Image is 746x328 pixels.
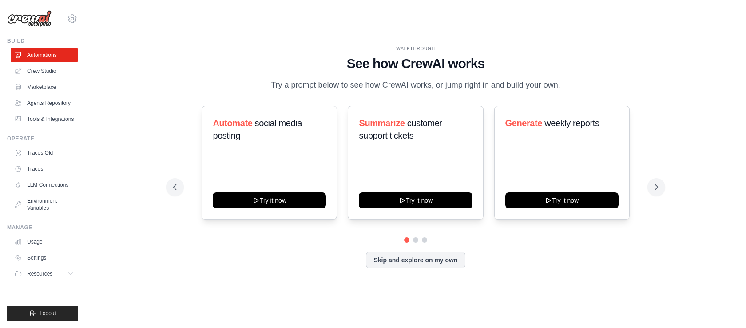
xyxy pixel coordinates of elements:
[544,118,599,128] span: weekly reports
[213,192,326,208] button: Try it now
[11,96,78,110] a: Agents Repository
[11,48,78,62] a: Automations
[40,310,56,317] span: Logout
[11,112,78,126] a: Tools & Integrations
[359,118,405,128] span: Summarize
[11,194,78,215] a: Environment Variables
[7,37,78,44] div: Build
[213,118,302,140] span: social media posting
[11,178,78,192] a: LLM Connections
[7,10,52,27] img: Logo
[505,118,543,128] span: Generate
[505,192,619,208] button: Try it now
[173,56,658,72] h1: See how CrewAI works
[359,192,472,208] button: Try it now
[7,306,78,321] button: Logout
[11,267,78,281] button: Resources
[213,118,252,128] span: Automate
[11,162,78,176] a: Traces
[11,251,78,265] a: Settings
[366,252,465,268] button: Skip and explore on my own
[266,79,565,92] p: Try a prompt below to see how CrewAI works, or jump right in and build your own.
[27,270,52,277] span: Resources
[7,224,78,231] div: Manage
[7,135,78,142] div: Operate
[11,80,78,94] a: Marketplace
[359,118,442,140] span: customer support tickets
[11,235,78,249] a: Usage
[11,64,78,78] a: Crew Studio
[11,146,78,160] a: Traces Old
[173,45,658,52] div: WALKTHROUGH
